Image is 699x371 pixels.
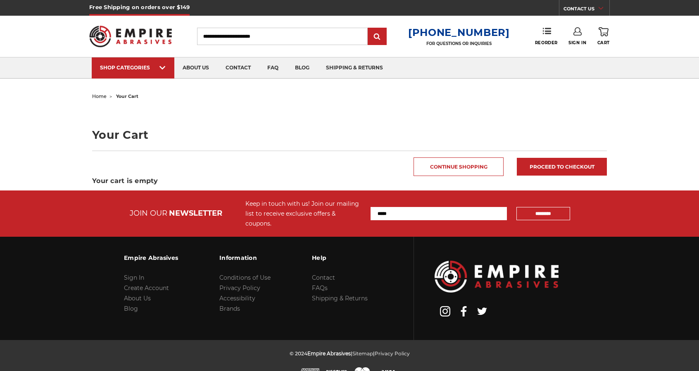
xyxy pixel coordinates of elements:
[219,249,271,266] h3: Information
[287,57,318,78] a: blog
[290,348,410,359] p: © 2024 | |
[307,350,351,357] span: Empire Abrasives
[219,274,271,281] a: Conditions of Use
[435,261,559,293] img: Empire Abrasives Logo Image
[312,295,368,302] a: Shipping & Returns
[408,41,510,46] p: FOR QUESTIONS OR INQUIRIES
[174,57,217,78] a: about us
[130,209,167,218] span: JOIN OUR
[116,93,138,99] span: your cart
[259,57,287,78] a: faq
[124,274,144,281] a: Sign In
[219,305,240,312] a: Brands
[535,40,558,45] span: Reorder
[219,295,255,302] a: Accessibility
[597,27,610,45] a: Cart
[124,249,178,266] h3: Empire Abrasives
[245,199,362,228] div: Keep in touch with us! Join our mailing list to receive exclusive offers & coupons.
[563,4,609,16] a: CONTACT US
[369,29,385,45] input: Submit
[414,157,504,176] a: Continue Shopping
[408,26,510,38] a: [PHONE_NUMBER]
[92,176,607,186] h3: Your cart is empty
[217,57,259,78] a: contact
[597,40,610,45] span: Cart
[124,284,169,292] a: Create Account
[375,350,410,357] a: Privacy Policy
[312,284,328,292] a: FAQs
[124,295,151,302] a: About Us
[535,27,558,45] a: Reorder
[100,64,166,71] div: SHOP CATEGORIES
[219,284,260,292] a: Privacy Policy
[352,350,373,357] a: Sitemap
[169,209,222,218] span: NEWSLETTER
[517,158,607,176] a: Proceed to checkout
[124,305,138,312] a: Blog
[312,249,368,266] h3: Help
[318,57,391,78] a: shipping & returns
[312,274,335,281] a: Contact
[92,129,607,140] h1: Your Cart
[92,93,107,99] a: home
[568,40,586,45] span: Sign In
[89,20,172,52] img: Empire Abrasives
